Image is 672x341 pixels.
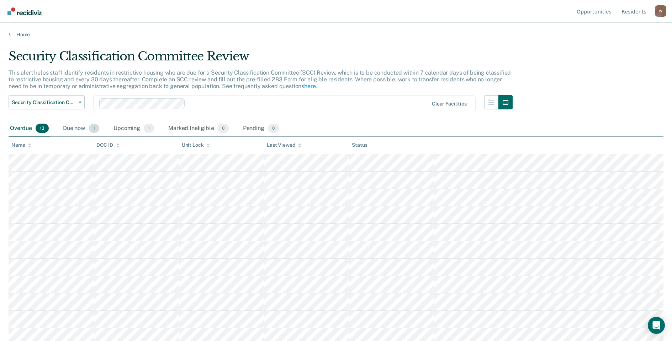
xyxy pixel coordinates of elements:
button: Security Classification Committee Review [9,95,85,109]
div: Unit Lock [182,142,210,148]
div: DOC ID [96,142,119,148]
a: here [304,83,316,90]
img: Recidiviz [7,7,42,15]
span: 1 [89,124,99,133]
div: Overdue13 [9,121,50,136]
span: Security Classification Committee Review [12,99,76,105]
p: This alert helps staff identify residents in restrictive housing who are due for a Security Class... [9,69,511,90]
div: Marked Ineligible0 [167,121,230,136]
span: 0 [217,124,228,133]
div: Open Intercom Messenger [648,317,665,334]
div: Security Classification Committee Review [9,49,513,69]
div: W [655,5,666,17]
div: Name [11,142,31,148]
div: Due now1 [62,121,101,136]
a: Home [9,31,663,38]
span: 1 [144,124,154,133]
div: Clear facilities [432,101,467,107]
div: Pending0 [242,121,280,136]
div: Last Viewed [267,142,301,148]
button: Profile dropdown button [655,5,666,17]
div: Status [352,142,367,148]
span: 0 [268,124,279,133]
span: 13 [36,124,49,133]
div: Upcoming1 [112,121,155,136]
